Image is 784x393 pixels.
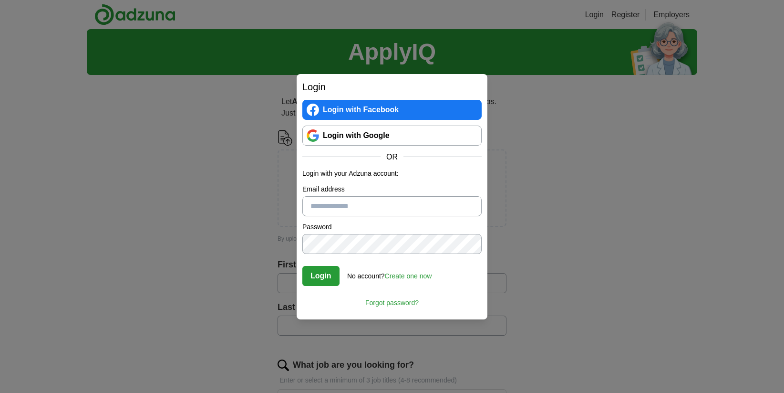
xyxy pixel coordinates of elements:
a: Create one now [385,272,432,280]
label: Password [302,222,482,232]
a: Login with Google [302,126,482,146]
button: Login [302,266,340,286]
div: No account? [347,266,432,281]
a: Login with Facebook [302,100,482,120]
h2: Login [302,80,482,94]
span: OR [381,151,403,163]
a: Forgot password? [302,292,482,308]
p: Login with your Adzuna account: [302,169,482,179]
label: Email address [302,184,482,194]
